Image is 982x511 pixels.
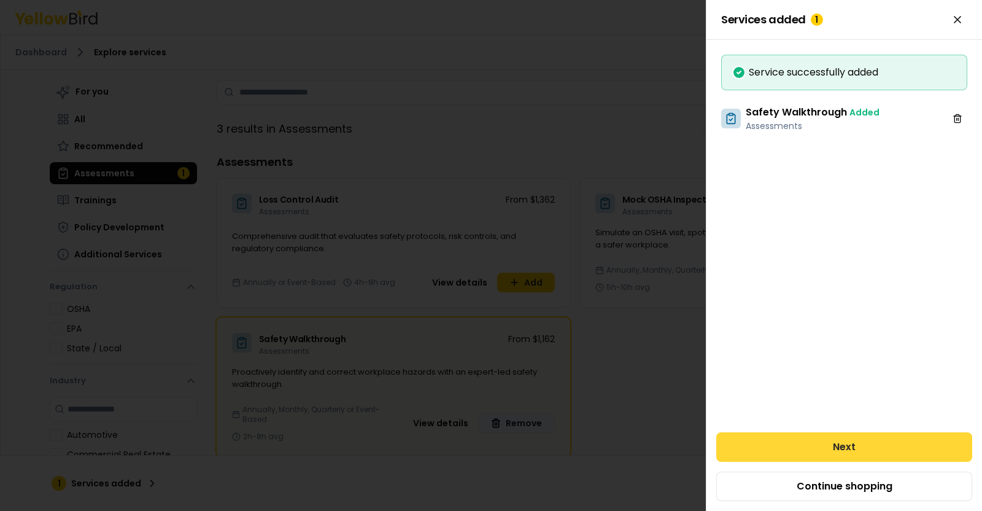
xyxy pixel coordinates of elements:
h3: Safety Walkthrough [746,105,880,120]
p: Assessments [746,120,880,132]
button: Close [948,10,967,29]
div: 1 [811,14,823,26]
span: Services added [721,14,823,26]
span: Added [849,106,880,119]
button: Continue shopping [716,472,972,501]
button: Next [716,432,972,462]
div: Service successfully added [732,65,957,80]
